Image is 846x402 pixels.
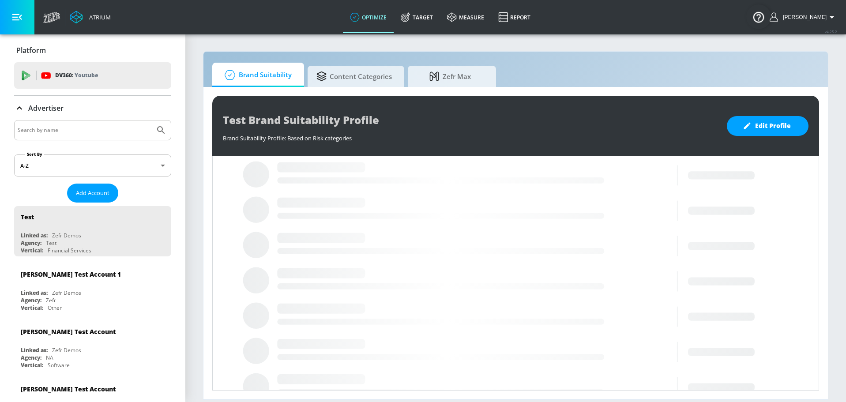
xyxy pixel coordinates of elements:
[21,213,34,221] div: Test
[67,184,118,203] button: Add Account
[55,71,98,80] p: DV360:
[52,346,81,354] div: Zefr Demos
[70,11,111,24] a: Atrium
[14,263,171,314] div: [PERSON_NAME] Test Account 1Linked as:Zefr DemosAgency:ZefrVertical:Other
[21,239,41,247] div: Agency:
[14,321,171,371] div: [PERSON_NAME] Test AccountLinked as:Zefr DemosAgency:NAVertical:Software
[46,354,53,361] div: NA
[75,71,98,80] p: Youtube
[221,64,292,86] span: Brand Suitability
[21,304,43,312] div: Vertical:
[76,188,109,198] span: Add Account
[18,124,151,136] input: Search by name
[770,12,837,23] button: [PERSON_NAME]
[14,154,171,177] div: A-Z
[21,354,41,361] div: Agency:
[86,13,111,21] div: Atrium
[21,346,48,354] div: Linked as:
[21,385,116,393] div: [PERSON_NAME] Test Account
[744,120,791,131] span: Edit Profile
[21,232,48,239] div: Linked as:
[46,297,56,304] div: Zefr
[316,66,392,87] span: Content Categories
[14,206,171,256] div: TestLinked as:Zefr DemosAgency:TestVertical:Financial Services
[440,1,491,33] a: measure
[779,14,827,20] span: login as: samantha.yip@zefr.com
[491,1,538,33] a: Report
[825,29,837,34] span: v 4.25.2
[223,130,718,142] div: Brand Suitability Profile: Based on Risk categories
[21,361,43,369] div: Vertical:
[16,45,46,55] p: Platform
[343,1,394,33] a: optimize
[48,304,62,312] div: Other
[417,66,484,87] span: Zefr Max
[14,62,171,89] div: DV360: Youtube
[52,232,81,239] div: Zefr Demos
[28,103,64,113] p: Advertiser
[727,116,808,136] button: Edit Profile
[52,289,81,297] div: Zefr Demos
[21,297,41,304] div: Agency:
[25,151,44,157] label: Sort By
[46,239,56,247] div: Test
[48,247,91,254] div: Financial Services
[21,327,116,336] div: [PERSON_NAME] Test Account
[21,270,121,278] div: [PERSON_NAME] Test Account 1
[746,4,771,29] button: Open Resource Center
[14,38,171,63] div: Platform
[14,96,171,120] div: Advertiser
[21,247,43,254] div: Vertical:
[48,361,70,369] div: Software
[21,289,48,297] div: Linked as:
[394,1,440,33] a: Target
